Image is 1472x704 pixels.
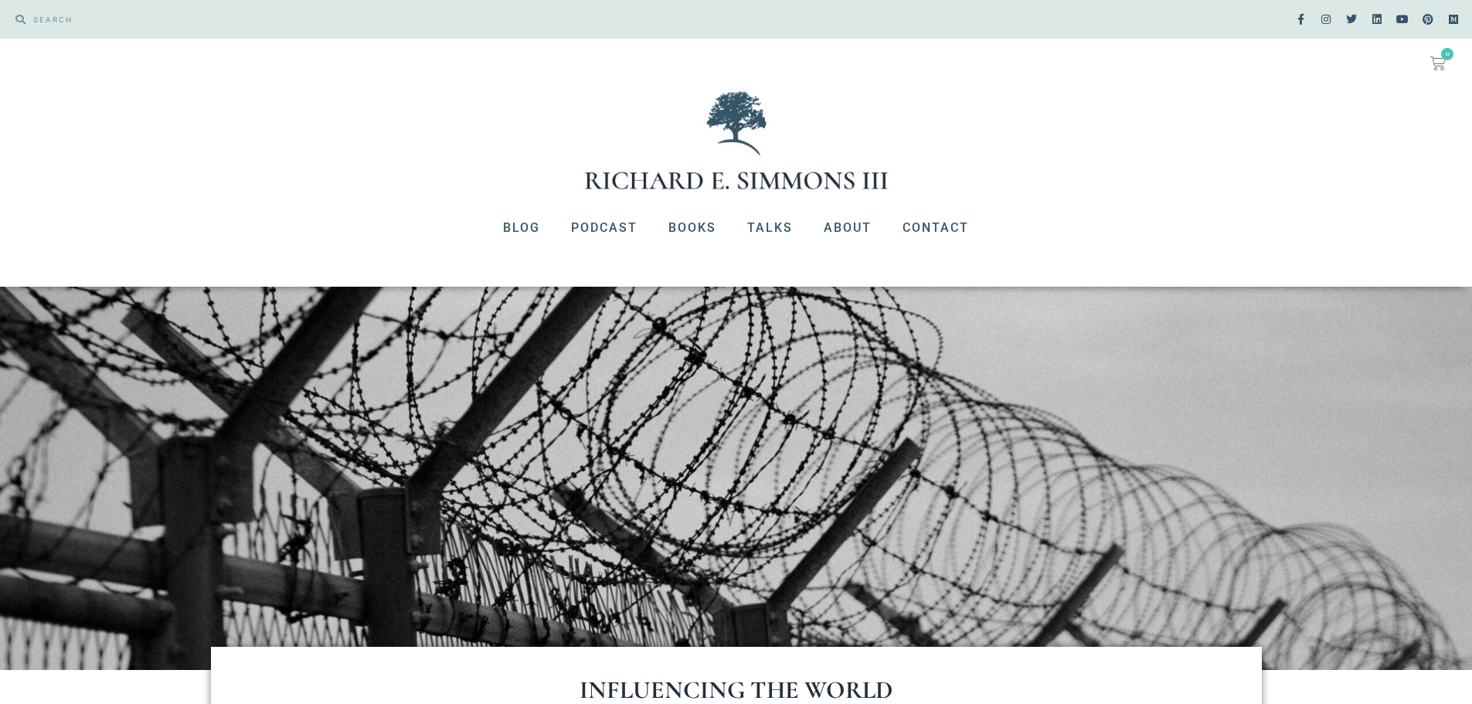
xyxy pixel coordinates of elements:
[732,208,808,248] a: Talks
[488,208,556,248] a: Blog
[556,208,653,248] a: Podcast
[808,208,887,248] a: About
[273,678,1200,702] h1: Influencing the World
[887,208,984,248] a: Contact
[653,208,732,248] a: Books
[25,8,729,31] input: SEARCH
[1441,48,1453,60] span: 0
[1412,46,1464,80] a: 0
